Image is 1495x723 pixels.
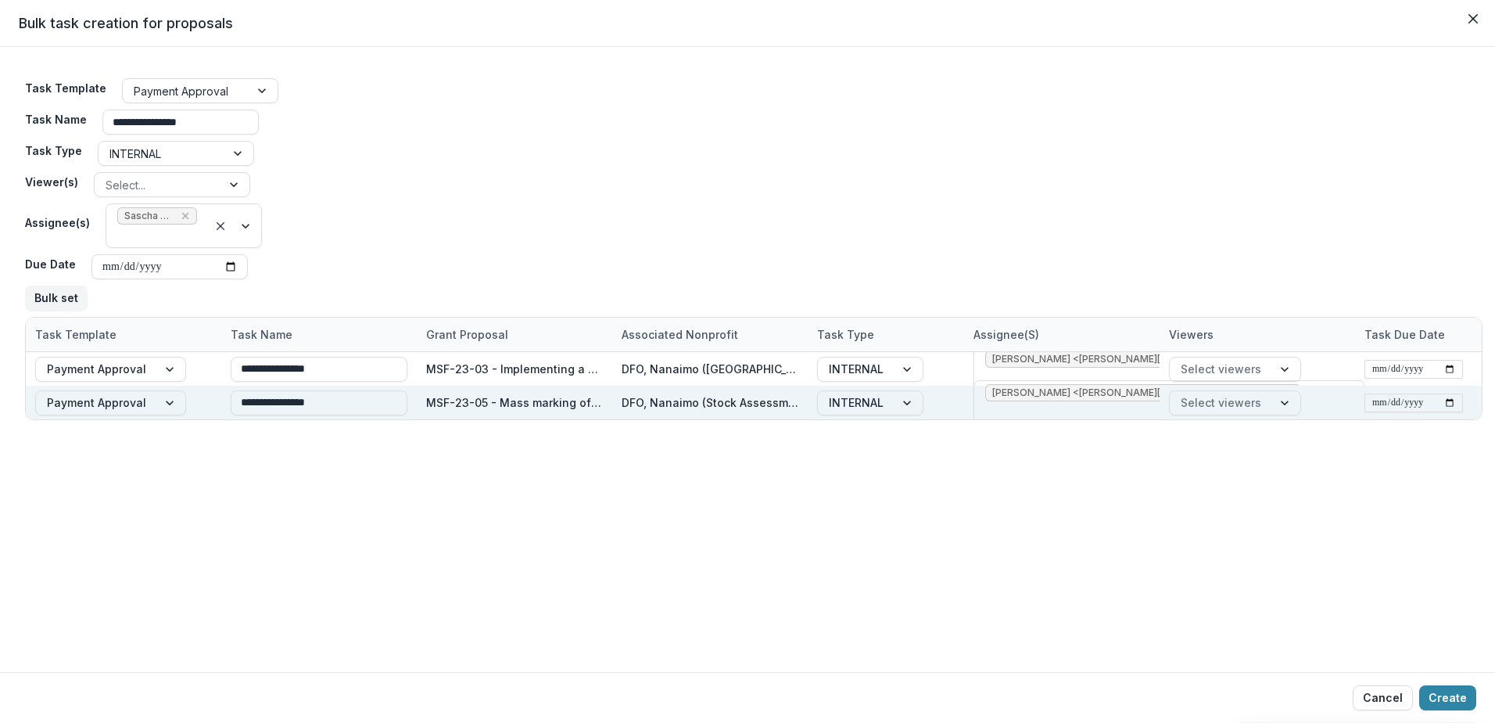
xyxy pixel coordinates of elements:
div: MSF-23-05 - Mass marking of hatchery produced Conuma River and Gold River Chinook salmon and deve... [426,394,603,411]
div: Assignee(s) [964,318,1160,351]
button: Bulk set [25,286,88,311]
div: Task Template [26,318,221,351]
div: MSF-23-03 - Implementing a Canadian “Node” in the DIT Network Recommended in the CYER WG: Double ... [426,361,603,377]
div: Viewers [1160,318,1355,351]
div: Clear selected options [211,217,230,236]
div: Task Type [808,318,964,351]
div: Grant Proposal [417,318,612,351]
div: Assignee(s) [964,326,1049,343]
div: Task Template [26,326,126,343]
label: Viewer(s) [25,174,78,190]
label: Due Date [25,256,76,272]
div: Associated Nonprofit [612,326,747,343]
div: Task Name [221,326,302,343]
label: Task Type [25,142,82,159]
div: DFO, Nanaimo ([GEOGRAPHIC_DATA]) [622,361,798,377]
div: Task Due Date [1355,318,1472,351]
span: [PERSON_NAME] <[PERSON_NAME][EMAIL_ADDRESS][DOMAIN_NAME]> [992,354,1277,365]
div: Task Name [221,318,417,351]
label: Task Name [25,111,87,128]
div: Remove Sascha Bendt - bendt@psc.org [179,208,192,224]
div: Associated Nonprofit [612,318,808,351]
button: Create [1419,685,1476,710]
div: Task Type [808,326,884,343]
button: Close [1461,6,1486,31]
label: Task Template [25,80,106,96]
label: Assignee(s) [25,214,90,231]
div: Viewers [1160,326,1223,343]
div: Task Due Date [1355,326,1454,343]
div: Grant Proposal [417,326,518,343]
span: Sascha Bendt - [EMAIL_ADDRESS][DOMAIN_NAME] [124,210,174,221]
span: [PERSON_NAME] <[PERSON_NAME][EMAIL_ADDRESS][DOMAIN_NAME]> [992,387,1277,398]
div: Remove Sascha Bendt <bendt@psc.org> [1282,385,1295,401]
button: Cancel [1353,685,1413,710]
div: DFO, Nanaimo (Stock Assessment) [622,394,798,411]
